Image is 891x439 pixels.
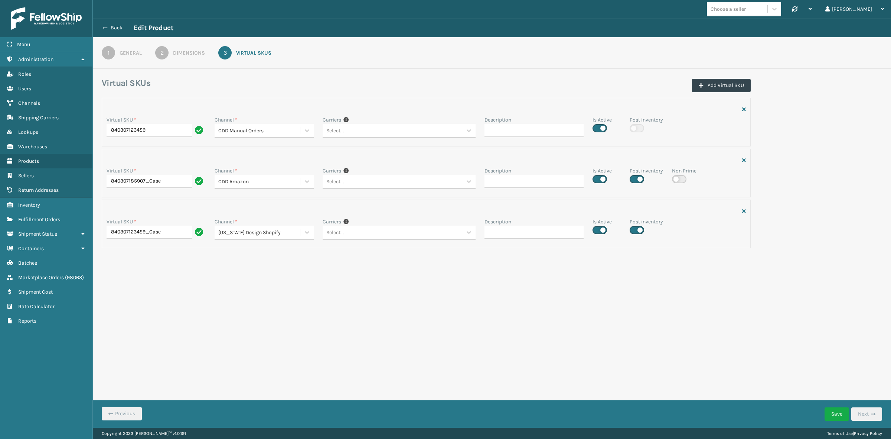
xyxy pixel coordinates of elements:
div: CDD Manual Orders [218,127,301,135]
div: 3 [218,46,232,59]
label: Description [484,116,511,124]
label: Virtual SKU [107,167,136,175]
span: Shipment Cost [18,289,53,295]
div: Select... [326,127,344,135]
button: Previous [102,407,142,420]
button: Back [99,25,134,31]
div: | [827,428,882,439]
div: General [120,49,142,57]
div: Virtual SKUs [236,49,271,57]
div: Choose a seller [711,5,746,13]
button: Next [851,407,882,421]
label: Virtual SKU [107,116,136,124]
label: Channel [215,218,237,226]
label: Is Active [593,167,612,175]
label: Non Prime [672,167,696,175]
span: Inventory [18,202,40,208]
button: Add Virtual SKU [692,79,751,92]
label: Post inventory [630,116,663,124]
label: Description [484,167,511,175]
label: Description [484,218,511,226]
label: Carriers [323,218,341,226]
span: Reports [18,318,36,324]
span: Warehouses [18,143,47,150]
span: Menu [17,41,30,48]
label: Channel [215,167,237,175]
label: Channel [215,116,237,124]
h3: Virtual SKUs [102,78,150,89]
div: 1 [102,46,115,59]
span: Sellers [18,172,34,179]
label: Carriers [323,116,341,124]
label: Post inventory [630,167,663,175]
p: Copyright 2023 [PERSON_NAME]™ v 1.0.191 [102,428,186,439]
a: Terms of Use [827,431,853,436]
label: Virtual SKU [107,218,136,226]
span: Batches [18,260,37,266]
div: 2 [155,46,169,59]
span: Marketplace Orders [18,274,64,281]
div: Select... [326,229,344,236]
div: Dimensions [173,49,205,57]
span: Administration [18,56,53,62]
span: Products [18,158,39,164]
div: [US_STATE] Design Shopify [218,229,301,236]
span: Users [18,85,31,92]
span: Channels [18,100,40,106]
span: Fulfillment Orders [18,216,60,223]
div: CDD Amazon [218,178,301,185]
div: Select... [326,178,344,185]
span: Shipment Status [18,231,57,237]
span: ( 98063 ) [65,274,84,281]
button: Save [825,407,849,421]
span: Containers [18,245,44,252]
span: Rate Calculator [18,303,55,310]
a: Privacy Policy [854,431,882,436]
label: Is Active [593,116,612,124]
span: Roles [18,71,31,77]
span: Return Addresses [18,187,59,193]
img: logo [11,7,82,30]
h3: Edit Product [134,23,173,32]
label: Is Active [593,218,612,226]
span: Shipping Carriers [18,114,59,121]
span: Lookups [18,129,38,135]
label: Post inventory [630,218,663,226]
label: Carriers [323,167,341,175]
